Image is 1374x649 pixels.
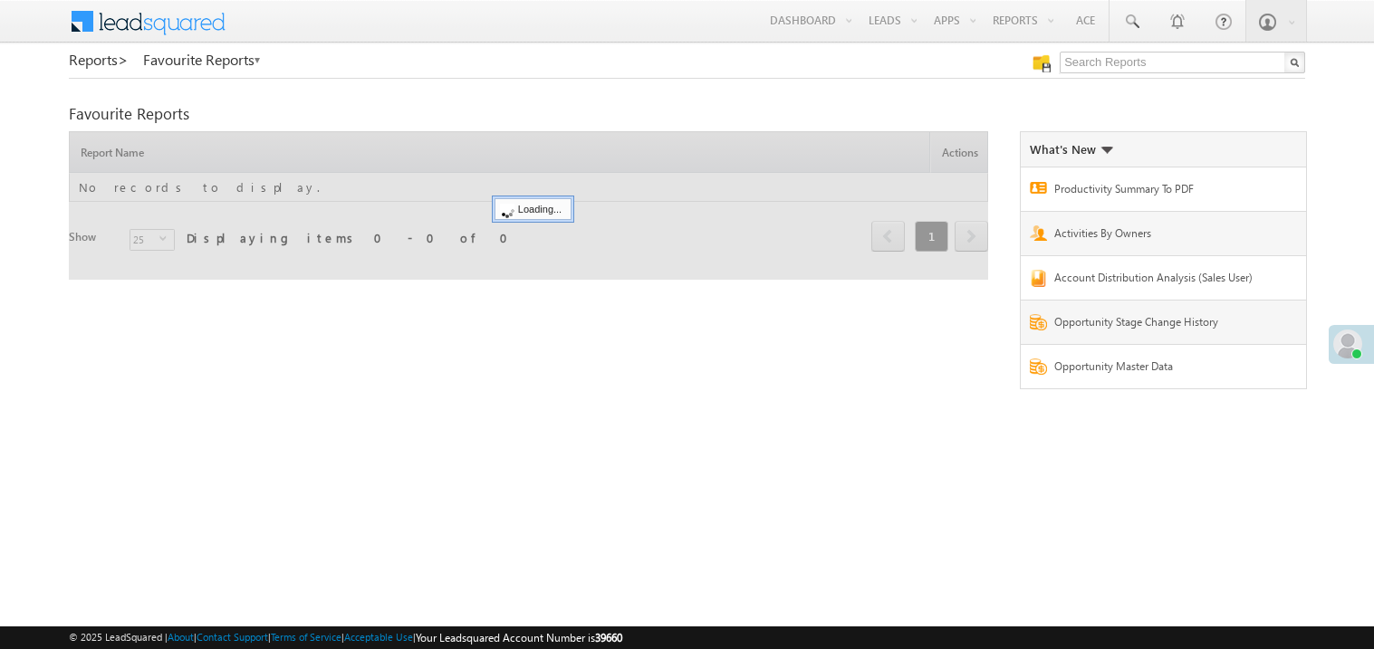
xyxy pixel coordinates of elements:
[495,198,572,220] div: Loading...
[1030,358,1047,375] img: Report
[416,631,622,644] span: Your Leadsquared Account Number is
[1030,314,1047,330] img: Report
[1100,147,1113,154] img: What's new
[271,631,341,643] a: Terms of Service
[1033,54,1051,72] img: Manage all your saved reports!
[1054,225,1266,246] a: Activities By Owners
[197,631,268,643] a: Contact Support
[1030,225,1047,241] img: Report
[1054,270,1266,291] a: Account Distribution Analysis (Sales User)
[69,106,1305,122] div: Favourite Reports
[1054,181,1266,202] a: Productivity Summary To PDF
[1054,358,1266,379] a: Opportunity Master Data
[69,629,622,646] span: © 2025 LeadSquared | | | | |
[1030,141,1113,157] div: What's New
[1060,52,1305,73] input: Search Reports
[344,631,413,643] a: Acceptable Use
[1054,314,1266,335] a: Opportunity Stage Change History
[1030,182,1047,194] img: Report
[1030,270,1047,287] img: Report
[118,49,129,70] span: >
[595,631,622,644] span: 39660
[168,631,194,643] a: About
[69,52,129,68] a: Reports>
[143,52,262,68] a: Favourite Reports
